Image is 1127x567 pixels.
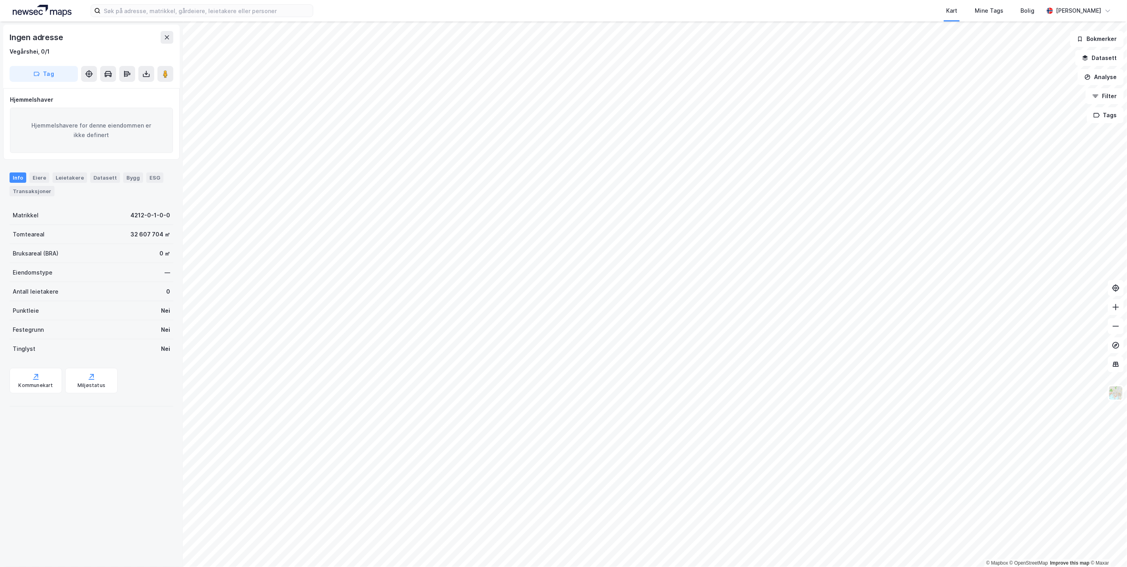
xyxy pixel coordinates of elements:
[1010,560,1048,566] a: OpenStreetMap
[13,230,45,239] div: Tomteareal
[18,382,53,389] div: Kommunekart
[10,95,173,104] div: Hjemmelshaver
[130,230,170,239] div: 32 607 704 ㎡
[1087,529,1127,567] iframe: Chat Widget
[10,47,50,56] div: Vegårshei, 0/1
[10,31,64,44] div: Ingen adresse
[161,344,170,354] div: Nei
[13,306,39,315] div: Punktleie
[1050,560,1090,566] a: Improve this map
[101,5,313,17] input: Søk på adresse, matrikkel, gårdeiere, leietakere eller personer
[10,108,173,153] div: Hjemmelshavere for denne eiendommen er ikke definert
[13,5,72,17] img: logo.a4113a55bc3d86da70a041830d287a7e.svg
[78,382,105,389] div: Miljøstatus
[1056,6,1102,15] div: [PERSON_NAME]
[29,172,49,183] div: Eiere
[1087,107,1124,123] button: Tags
[165,268,170,277] div: —
[13,344,35,354] div: Tinglyst
[123,172,143,183] div: Bygg
[1086,88,1124,104] button: Filter
[1108,385,1123,401] img: Z
[1087,529,1127,567] div: Kontrollprogram for chat
[10,172,26,183] div: Info
[130,211,170,220] div: 4212-0-1-0-0
[946,6,957,15] div: Kart
[13,287,58,296] div: Antall leietakere
[159,249,170,258] div: 0 ㎡
[13,249,58,258] div: Bruksareal (BRA)
[13,211,39,220] div: Matrikkel
[52,172,87,183] div: Leietakere
[13,268,52,277] div: Eiendomstype
[10,66,78,82] button: Tag
[986,560,1008,566] a: Mapbox
[166,287,170,296] div: 0
[146,172,163,183] div: ESG
[1075,50,1124,66] button: Datasett
[161,325,170,335] div: Nei
[13,325,44,335] div: Festegrunn
[90,172,120,183] div: Datasett
[161,306,170,315] div: Nei
[1070,31,1124,47] button: Bokmerker
[10,186,54,196] div: Transaksjoner
[1078,69,1124,85] button: Analyse
[1021,6,1035,15] div: Bolig
[975,6,1003,15] div: Mine Tags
